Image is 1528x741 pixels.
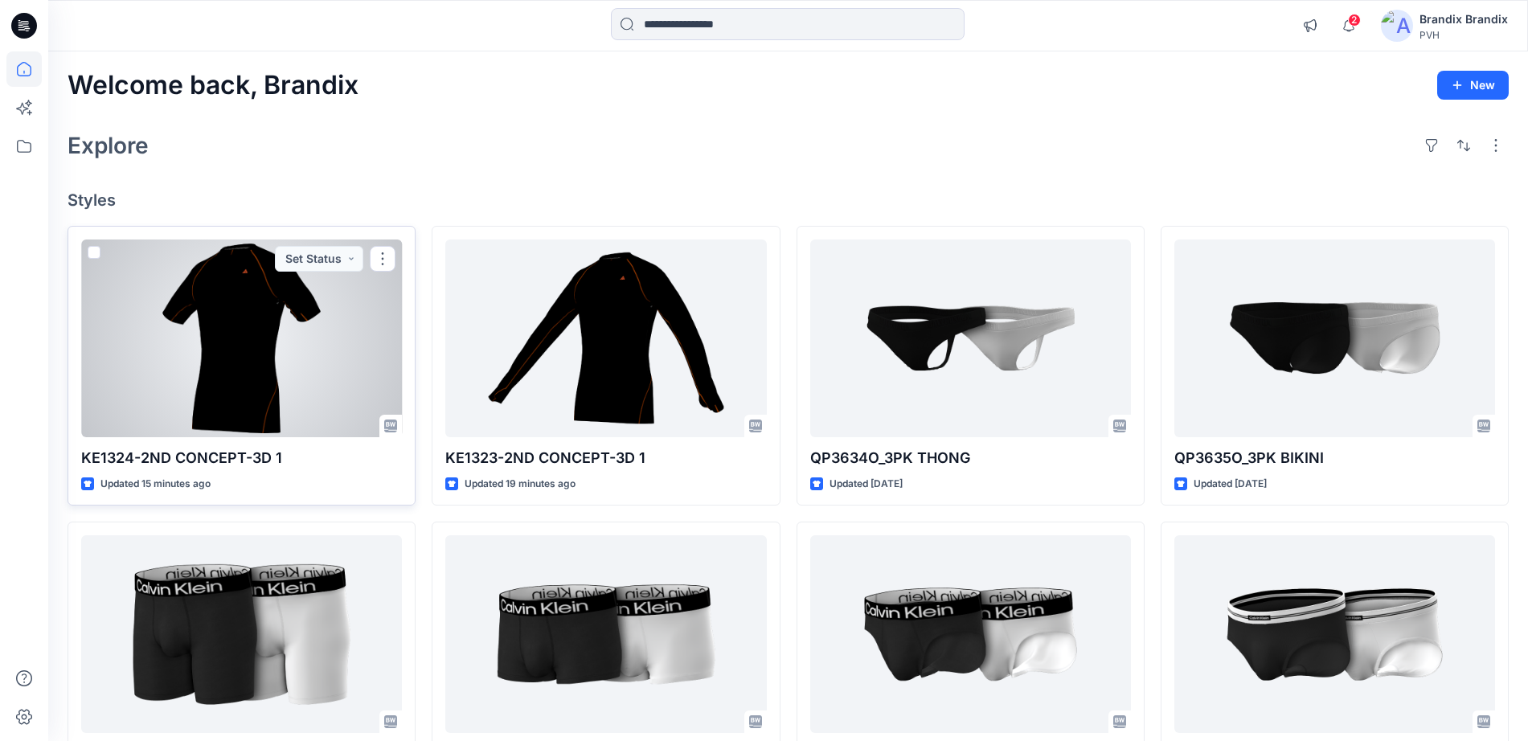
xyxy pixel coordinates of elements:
[1348,14,1361,27] span: 2
[1174,239,1495,437] a: QP3635O_3PK BIKINI
[1381,10,1413,42] img: avatar
[445,535,766,733] a: NP2963O_LOW RISE TRUNK 3PK_V01
[445,447,766,469] p: KE1323-2ND CONCEPT-3D 1
[1174,447,1495,469] p: QP3635O_3PK BIKINI
[445,239,766,437] a: KE1323-2ND CONCEPT-3D 1
[68,133,149,158] h2: Explore
[810,447,1131,469] p: QP3634O_3PK THONG
[100,476,211,493] p: Updated 15 minutes ago
[1174,535,1495,733] a: NP2953O_HIP BRIEF 3PK_V01
[1419,29,1508,41] div: PVH
[1419,10,1508,29] div: Brandix Brandix
[1437,71,1509,100] button: New
[81,535,402,733] a: NP2964O_BOXER BRIEF 3PK_V01
[81,239,402,437] a: KE1324-2ND CONCEPT-3D 1
[68,190,1509,210] h4: Styles
[68,71,358,100] h2: Welcome back, Brandix
[1194,476,1267,493] p: Updated [DATE]
[81,447,402,469] p: KE1324-2ND CONCEPT-3D 1
[830,476,903,493] p: Updated [DATE]
[465,476,576,493] p: Updated 19 minutes ago
[810,535,1131,733] a: NP2962O_HIP BRIEF 3PK_V01
[810,239,1131,437] a: QP3634O_3PK THONG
